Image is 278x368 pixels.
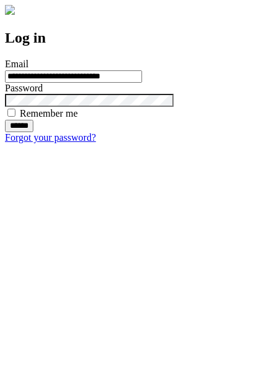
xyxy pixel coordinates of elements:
label: Remember me [20,108,78,119]
label: Email [5,59,28,69]
a: Forgot your password? [5,132,96,143]
h2: Log in [5,30,273,46]
img: logo-4e3dc11c47720685a147b03b5a06dd966a58ff35d612b21f08c02c0306f2b779.png [5,5,15,15]
label: Password [5,83,43,93]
